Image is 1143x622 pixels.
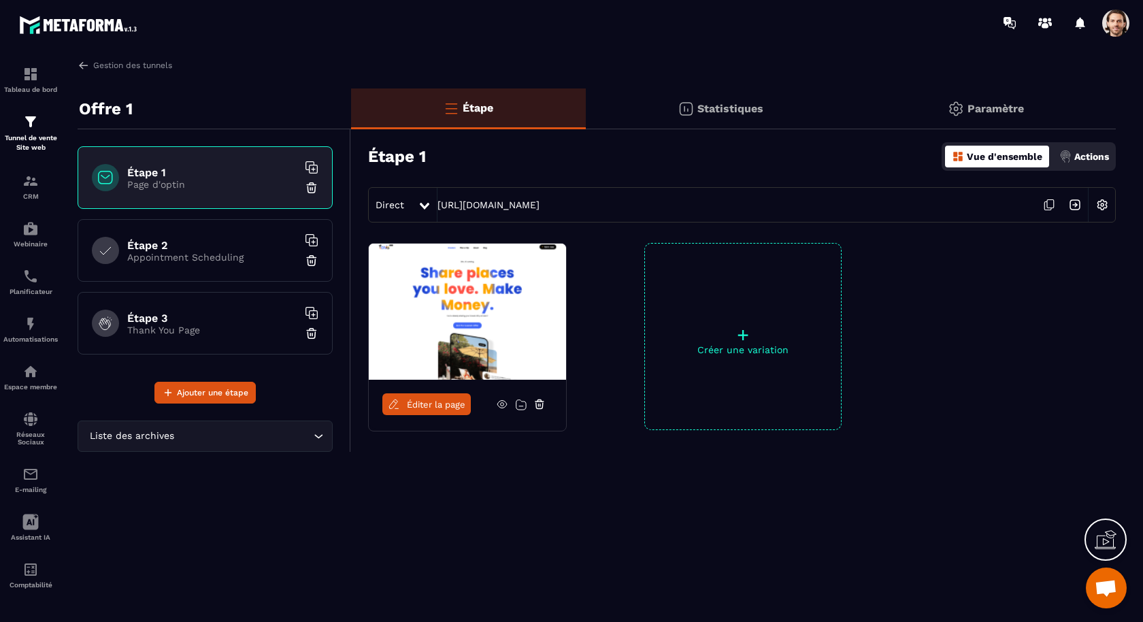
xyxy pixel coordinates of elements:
h3: Étape 1 [368,147,426,166]
img: setting-gr.5f69749f.svg [948,101,964,117]
a: automationsautomationsAutomatisations [3,306,58,353]
img: accountant [22,561,39,578]
p: Tunnel de vente Site web [3,133,58,152]
p: Comptabilité [3,581,58,589]
img: formation [22,66,39,82]
p: Espace membre [3,383,58,391]
p: Tableau de bord [3,86,58,93]
p: E-mailing [3,486,58,493]
img: automations [22,363,39,380]
img: stats.20deebd0.svg [678,101,694,117]
p: Appointment Scheduling [127,252,297,263]
a: schedulerschedulerPlanificateur [3,258,58,306]
img: bars-o.4a397970.svg [443,100,459,116]
p: Thank You Page [127,325,297,335]
input: Search for option [177,429,310,444]
img: actions.d6e523a2.png [1059,150,1072,163]
img: trash [305,181,318,195]
a: emailemailE-mailing [3,456,58,504]
p: Réseaux Sociaux [3,431,58,446]
p: Automatisations [3,335,58,343]
img: arrow-next.bcc2205e.svg [1062,192,1088,218]
img: trash [305,254,318,267]
h6: Étape 2 [127,239,297,252]
a: formationformationTableau de bord [3,56,58,103]
img: image [369,244,566,380]
p: Créer une variation [645,344,841,355]
button: Ajouter une étape [154,382,256,404]
a: Assistant IA [3,504,58,551]
img: logo [19,12,142,37]
img: email [22,466,39,482]
img: trash [305,327,318,340]
a: formationformationTunnel de vente Site web [3,103,58,163]
p: CRM [3,193,58,200]
div: Ouvrir le chat [1086,568,1127,608]
span: Direct [376,199,404,210]
img: social-network [22,411,39,427]
a: Éditer la page [382,393,471,415]
img: scheduler [22,268,39,284]
a: automationsautomationsEspace membre [3,353,58,401]
a: accountantaccountantComptabilité [3,551,58,599]
p: Statistiques [697,102,763,115]
img: formation [22,173,39,189]
a: formationformationCRM [3,163,58,210]
p: + [645,325,841,344]
img: formation [22,114,39,130]
a: [URL][DOMAIN_NAME] [437,199,540,210]
span: Éditer la page [407,399,465,410]
p: Webinaire [3,240,58,248]
img: automations [22,316,39,332]
p: Paramètre [967,102,1024,115]
p: Vue d'ensemble [967,151,1042,162]
p: Planificateur [3,288,58,295]
img: dashboard-orange.40269519.svg [952,150,964,163]
p: Page d'optin [127,179,297,190]
span: Ajouter une étape [177,386,248,399]
img: automations [22,220,39,237]
p: Offre 1 [79,95,133,122]
p: Assistant IA [3,534,58,541]
a: social-networksocial-networkRéseaux Sociaux [3,401,58,456]
p: Étape [463,101,493,114]
div: Search for option [78,421,333,452]
span: Liste des archives [86,429,177,444]
img: setting-w.858f3a88.svg [1089,192,1115,218]
a: automationsautomationsWebinaire [3,210,58,258]
a: Gestion des tunnels [78,59,172,71]
p: Actions [1074,151,1109,162]
img: arrow [78,59,90,71]
h6: Étape 1 [127,166,297,179]
h6: Étape 3 [127,312,297,325]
